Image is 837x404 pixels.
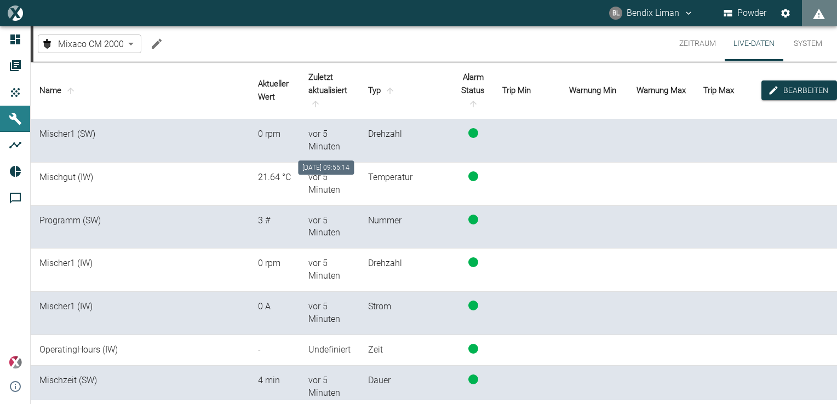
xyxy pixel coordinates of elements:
[359,119,452,163] td: Drehzahl
[607,3,695,23] button: bendix.liman@kansaihelios-cws.de
[468,374,478,384] span: status-running
[298,160,354,175] div: [DATE] 09:55:14
[258,374,291,387] div: 4 min
[258,128,291,141] div: 0 rpm
[466,99,480,109] span: sort-status
[725,26,783,61] button: Live-Daten
[609,7,622,20] div: BL
[468,171,478,181] span: status-running
[308,215,351,240] div: 1.9.2025, 09:55:14
[146,33,168,55] button: Machine bearbeiten
[258,257,291,270] div: 0 rpm
[300,62,359,119] th: Zuletzt aktualisiert
[308,374,351,400] div: 1.9.2025, 09:55:14
[359,206,452,249] td: Nummer
[494,62,560,119] th: Trip Min
[452,62,494,119] th: Alarm Status
[359,292,452,335] td: Strom
[670,26,725,61] button: Zeitraum
[359,335,452,366] td: Zeit
[468,128,478,138] span: status-running
[258,171,291,184] div: 21.643518 °C
[31,206,249,249] td: Programm (SW)
[258,344,291,356] div: -
[31,119,249,163] td: Mischer1 (SW)
[468,344,478,354] span: status-running
[31,292,249,335] td: Mischer1 (IW)
[383,86,397,96] span: sort-type
[560,62,627,119] th: Warnung Min
[308,128,351,153] div: 1.9.2025, 09:55:14
[249,62,300,119] th: Aktueller Wert
[721,3,769,23] button: Powder
[761,80,837,101] button: edit-alarms
[695,62,761,119] th: Trip Max
[308,99,323,109] span: sort-time
[64,86,78,96] span: sort-name
[776,3,795,23] button: Einstellungen
[359,62,452,119] th: Typ
[308,257,351,282] div: 1.9.2025, 09:55:14
[468,301,478,310] span: status-running
[58,38,124,50] span: Mixaco CM 2000
[41,37,124,50] a: Mixaco CM 2000
[258,301,291,313] div: 0 A
[308,171,351,197] div: 1.9.2025, 09:55:14
[31,249,249,292] td: Mischer1 (IW)
[300,335,359,366] td: Undefiniert
[8,5,22,20] img: logo
[31,163,249,206] td: Mischgut (IW)
[783,26,833,61] button: System
[308,301,351,326] div: 1.9.2025, 09:55:14
[31,62,249,119] th: Name
[628,62,695,119] th: Warnung Max
[9,356,22,369] img: Xplore Logo
[359,249,452,292] td: Drehzahl
[258,215,291,227] div: 3 #
[31,335,249,366] td: OperatingHours (IW)
[468,215,478,224] span: status-running
[468,257,478,267] span: status-running
[359,163,452,206] td: Temperatur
